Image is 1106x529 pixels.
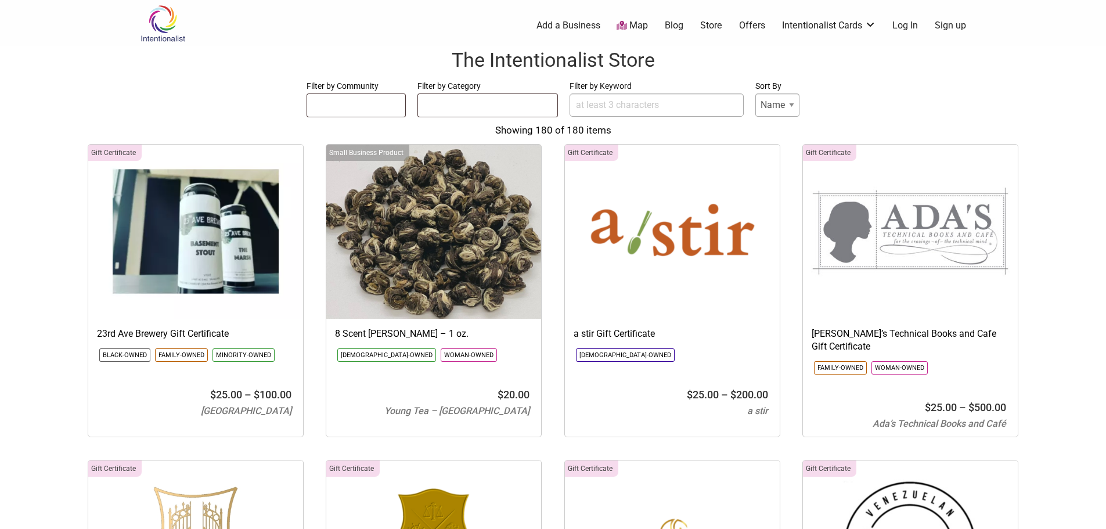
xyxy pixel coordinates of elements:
[326,145,541,319] img: Young Tea 8 Scent Jasmine Green Pearl
[88,460,142,477] div: Click to show only this category
[97,328,294,340] h3: 23rd Ave Brewery Gift Certificate
[210,388,216,401] span: $
[417,79,558,93] label: Filter by Category
[871,361,928,375] li: Click to show only this community
[814,361,867,375] li: Click to show only this community
[721,388,728,401] span: –
[755,79,799,93] label: Sort By
[201,405,291,416] span: [GEOGRAPHIC_DATA]
[617,19,648,33] a: Map
[88,145,142,161] div: Click to show only this category
[565,145,618,161] div: Click to show only this category
[384,405,529,416] span: Young Tea – [GEOGRAPHIC_DATA]
[335,328,532,340] h3: 8 Scent [PERSON_NAME] – 1 oz.
[935,19,966,32] a: Sign up
[925,401,931,413] span: $
[700,19,722,32] a: Store
[12,46,1094,74] h1: The Intentionalist Store
[782,19,876,32] a: Intentionalist Cards
[135,5,190,42] img: Intentionalist
[803,460,856,477] div: Click to show only this category
[812,328,1009,354] h3: [PERSON_NAME]’s Technical Books and Cafe Gift Certificate
[441,348,497,362] li: Click to show only this community
[687,388,719,401] bdi: 25.00
[570,93,744,117] input: at least 3 characters
[959,401,966,413] span: –
[254,388,291,401] bdi: 100.00
[803,145,856,161] div: Click to show only this category
[739,19,765,32] a: Offers
[576,348,675,362] li: Click to show only this community
[326,145,409,161] div: Click to show only this category
[12,123,1094,138] div: Showing 180 of 180 items
[326,460,380,477] div: Click to show only this category
[570,79,744,93] label: Filter by Keyword
[337,348,436,362] li: Click to show only this community
[307,79,406,93] label: Filter by Community
[210,388,242,401] bdi: 25.00
[212,348,275,362] li: Click to show only this community
[892,19,918,32] a: Log In
[155,348,208,362] li: Click to show only this community
[968,401,974,413] span: $
[498,388,529,401] bdi: 20.00
[665,19,683,32] a: Blog
[873,418,1006,429] span: Ada’s Technical Books and Café
[99,348,150,362] li: Click to show only this community
[747,405,768,416] span: a stir
[254,388,260,401] span: $
[925,401,957,413] bdi: 25.00
[730,388,768,401] bdi: 200.00
[574,328,771,340] h3: a stir Gift Certificate
[498,388,503,401] span: $
[730,388,736,401] span: $
[803,145,1018,319] img: Adas Technical Books and Cafe Logo
[687,388,693,401] span: $
[244,388,251,401] span: –
[565,460,618,477] div: Click to show only this category
[968,401,1006,413] bdi: 500.00
[536,19,600,32] a: Add a Business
